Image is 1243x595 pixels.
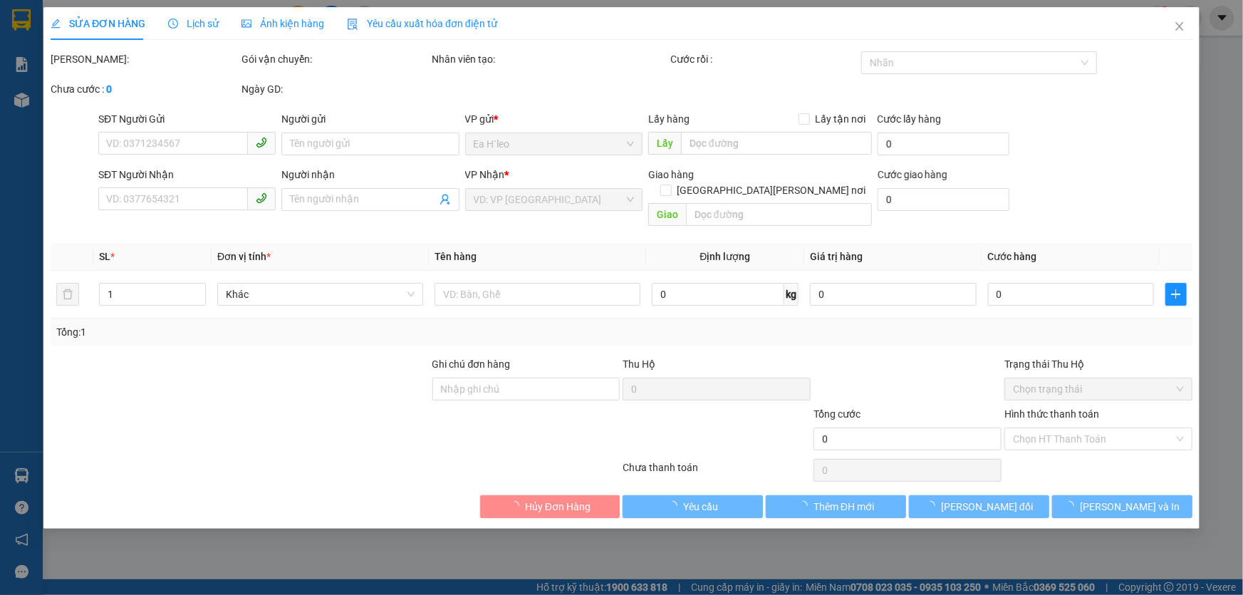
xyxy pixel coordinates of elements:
[1004,356,1192,372] div: Trạng thái Thu Hộ
[432,51,668,67] div: Nhân viên tạo:
[432,378,620,400] input: Ghi chú đơn hàng
[648,203,686,226] span: Giao
[99,251,110,262] span: SL
[435,283,640,306] input: VD: Bàn, Ghế
[51,19,61,29] span: edit
[683,499,718,514] span: Yêu cầu
[480,495,620,518] button: Hủy Đơn Hàng
[784,283,799,306] span: kg
[281,167,459,182] div: Người nhận
[98,167,276,182] div: SĐT Người Nhận
[241,51,430,67] div: Gói vận chuyển:
[622,460,813,485] div: Chưa thanh toán
[670,51,858,67] div: Cước rồi :
[1174,21,1185,32] span: close
[1052,495,1192,518] button: [PERSON_NAME] và In
[465,169,505,180] span: VP Nhận
[672,182,872,198] span: [GEOGRAPHIC_DATA][PERSON_NAME] nơi
[241,18,324,29] span: Ảnh kiện hàng
[241,81,430,97] div: Ngày GD:
[878,169,948,180] label: Cước giao hàng
[1081,499,1180,514] span: [PERSON_NAME] và In
[241,19,251,29] span: picture
[798,501,813,511] span: loading
[909,495,1049,518] button: [PERSON_NAME] đổi
[941,499,1033,514] span: [PERSON_NAME] đổi
[700,251,751,262] span: Định lượng
[686,203,872,226] input: Dọc đường
[432,358,511,370] label: Ghi chú đơn hàng
[168,18,219,29] span: Lịch sử
[766,495,906,518] button: Thêm ĐH mới
[281,111,459,127] div: Người gửi
[525,499,591,514] span: Hủy Đơn Hàng
[810,111,872,127] span: Lấy tận nơi
[878,188,1009,211] input: Cước giao hàng
[648,169,694,180] span: Giao hàng
[1166,289,1186,300] span: plus
[347,19,358,30] img: icon
[51,18,145,29] span: SỬA ĐƠN HÀNG
[226,284,415,305] span: Khác
[168,19,178,29] span: clock-circle
[878,133,1009,155] input: Cước lấy hàng
[623,358,655,370] span: Thu Hộ
[1013,378,1184,400] span: Chọn trạng thái
[1065,501,1081,511] span: loading
[509,501,525,511] span: loading
[440,194,451,205] span: user-add
[256,192,267,204] span: phone
[813,499,874,514] span: Thêm ĐH mới
[648,132,681,155] span: Lấy
[1160,7,1200,47] button: Close
[988,251,1037,262] span: Cước hàng
[813,408,860,420] span: Tổng cước
[810,251,863,262] span: Giá trị hàng
[51,51,239,67] div: [PERSON_NAME]:
[878,113,942,125] label: Cước lấy hàng
[347,18,497,29] span: Yêu cầu xuất hóa đơn điện tử
[925,501,941,511] span: loading
[435,251,477,262] span: Tên hàng
[98,111,276,127] div: SĐT Người Gửi
[51,81,239,97] div: Chưa cước :
[1004,408,1099,420] label: Hình thức thanh toán
[1165,283,1187,306] button: plus
[56,283,79,306] button: delete
[667,501,683,511] span: loading
[217,251,271,262] span: Đơn vị tính
[106,83,112,95] b: 0
[681,132,872,155] input: Dọc đường
[474,133,634,155] span: Ea H`leo
[623,495,764,518] button: Yêu cầu
[465,111,643,127] div: VP gửi
[648,113,690,125] span: Lấy hàng
[256,137,267,148] span: phone
[56,324,480,340] div: Tổng: 1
